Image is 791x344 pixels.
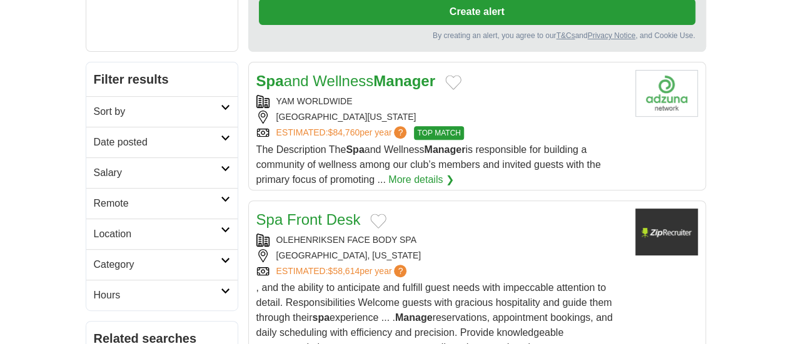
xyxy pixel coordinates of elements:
a: Category [86,249,238,280]
a: Location [86,219,238,249]
a: ESTIMATED:$84,760per year? [276,126,410,140]
strong: Manager [424,144,465,155]
img: Company logo [635,70,698,117]
img: Company logo [635,209,698,255]
a: Date posted [86,127,238,157]
div: By creating an alert, you agree to our and , and Cookie Use. [259,30,695,41]
h2: Filter results [86,62,238,96]
span: TOP MATCH [414,126,463,140]
a: Spaand WellnessManager [256,72,435,89]
a: Salary [86,157,238,188]
a: Privacy Notice [587,31,635,40]
strong: spa [312,312,330,323]
a: Spa Front Desk [256,211,361,228]
div: YAM WORLDWIDE [256,95,625,108]
strong: Spa [256,72,284,89]
span: ? [394,265,406,277]
strong: Manage [395,312,433,323]
h2: Remote [94,196,221,211]
span: The Description The and Wellness is responsible for building a community of wellness among our cl... [256,144,601,185]
span: ? [394,126,406,139]
span: $84,760 [328,127,360,137]
button: Add to favorite jobs [445,75,461,90]
h2: Location [94,227,221,242]
span: $58,614 [328,266,360,276]
div: [GEOGRAPHIC_DATA][US_STATE] [256,111,625,124]
h2: Salary [94,165,221,180]
strong: Manager [373,72,435,89]
a: Remote [86,188,238,219]
a: T&Cs [556,31,575,40]
strong: Spa [346,144,364,155]
a: More details ❯ [388,172,454,187]
div: [GEOGRAPHIC_DATA], [US_STATE] [256,249,625,262]
h2: Sort by [94,104,221,119]
h2: Date posted [94,135,221,150]
a: Sort by [86,96,238,127]
a: ESTIMATED:$58,614per year? [276,265,410,278]
a: Hours [86,280,238,310]
div: OLEHENRIKSEN FACE BODY SPA [256,233,625,247]
h2: Hours [94,288,221,303]
h2: Category [94,257,221,272]
button: Add to favorite jobs [370,214,386,229]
